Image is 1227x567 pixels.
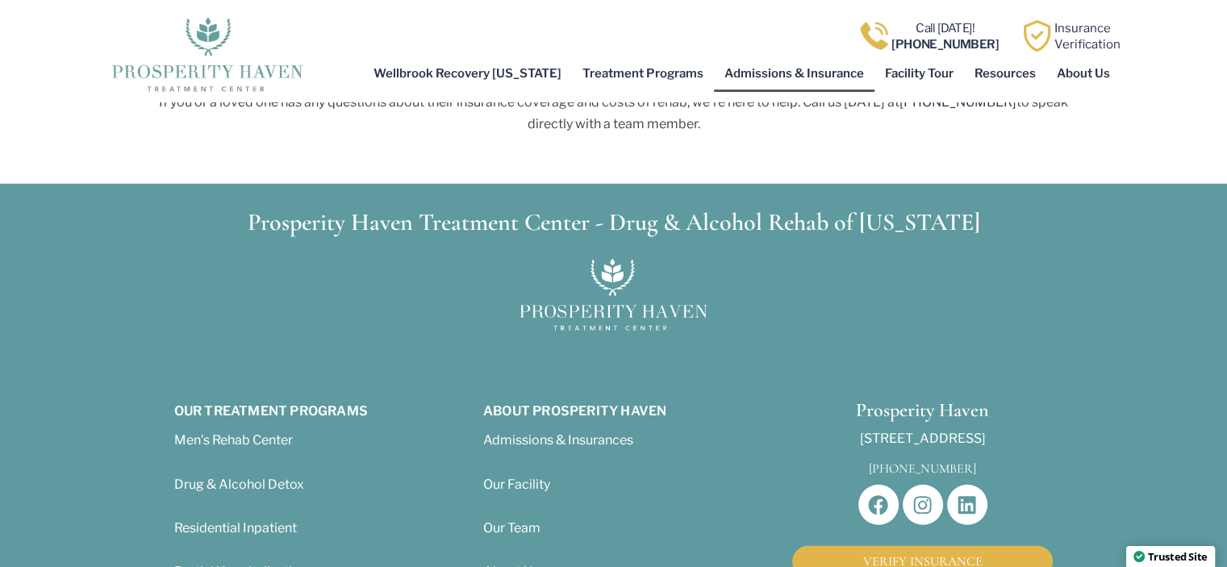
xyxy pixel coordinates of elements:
h3: Prosperity Haven Treatment Center - Drug & Alcohol Rehab of [US_STATE] [150,211,1078,235]
a: Our Facility [483,477,550,492]
a: Admissions & Insurance [714,55,874,92]
img: The logo for Prosperity Haven Addiction Recovery Center. [106,13,307,94]
span: [PHONE_NUMBER] [869,461,976,477]
a: Men’s Rehab Center [174,432,293,448]
a: Call [DATE]![PHONE_NUMBER] [891,21,999,52]
span: About prosperity haven [483,403,666,419]
img: Prosperity Haven [520,259,707,331]
b: [PHONE_NUMBER] [891,37,999,52]
span: Our Treatment Programs [174,403,368,419]
a: [PHONE_NUMBER] [899,94,1016,110]
a: Treatment Programs [572,55,714,92]
a: Our Team [483,520,540,536]
img: Learn how Prosperity Haven, a verified substance abuse center can help you overcome your addiction [1021,20,1053,52]
a: About Us [1046,55,1121,92]
a: Facility Tour [874,55,964,92]
span: [STREET_ADDRESS] [860,431,986,446]
a: [PHONE_NUMBER] [869,455,976,478]
span: Prosperity Haven [856,398,989,422]
p: If you or a loved one has any questions about their insurance coverage and costs of rehab, we’re ... [150,92,1078,135]
img: Call one of Prosperity Haven's dedicated counselors today so we can help you overcome addiction [858,20,890,52]
a: Resources [964,55,1046,92]
a: Residential Inpatient [174,520,297,536]
a: InsuranceVerification [1054,21,1121,52]
a: Drug & Alcohol Detox [174,477,304,492]
a: Wellbrook Recovery [US_STATE] [363,55,572,92]
a: Admissions & Insurances [483,432,633,448]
